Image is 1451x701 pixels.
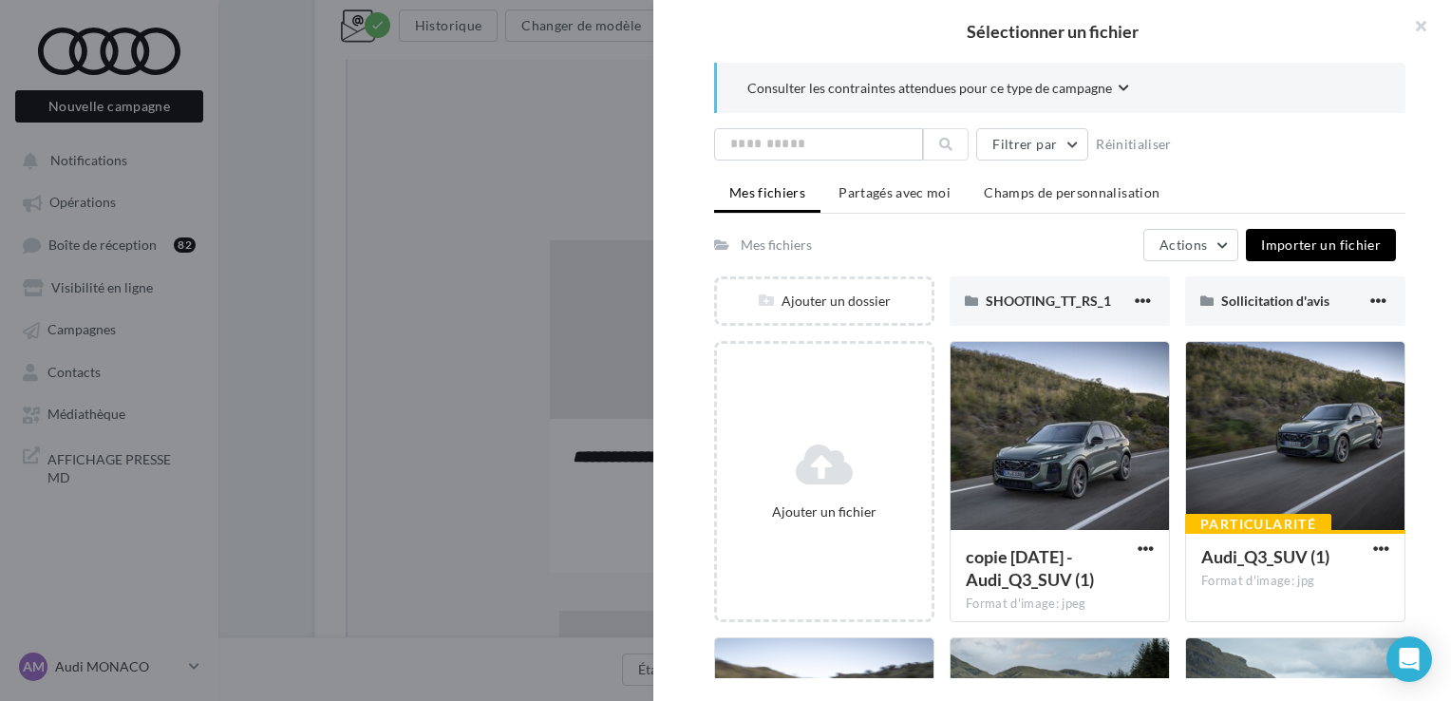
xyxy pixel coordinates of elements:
button: Consulter les contraintes attendues pour ce type de campagne [747,78,1129,102]
span: Champs de personnalisation [984,184,1159,200]
button: Réinitialiser [1088,133,1179,156]
button: Filtrer par [976,128,1088,161]
div: Open Intercom Messenger [1386,636,1432,682]
span: L'email ne s'affiche pas correctement ? [363,15,559,28]
a: Cliquez-ici [559,14,612,28]
span: Mes fichiers [729,184,805,200]
span: SHOOTING_TT_RS_1 [986,293,1111,309]
div: Particularité [1185,514,1331,535]
span: Importer un fichier [1261,237,1381,253]
span: Actions [1159,237,1207,253]
button: Actions [1143,229,1238,261]
span: Sollicitation d'avis [1221,293,1329,309]
div: Format d'image: jpeg [966,596,1154,613]
span: Lorem ipsum dolor [497,593,651,612]
img: dhiz.png [440,39,535,85]
h2: Sélectionner un fichier [684,23,1421,40]
div: Ajouter un dossier [717,292,932,311]
div: Ajouter un fichier [725,502,924,521]
span: copie 29-09-2025 - Audi_Q3_SUV (1) [966,546,1094,590]
img: img-full-width-THIN-600.jpg [202,184,772,363]
div: Format d'image: jpg [1201,573,1389,590]
span: Maecenas sed ante pellentesque, posuere leo id, eleifend dolor. Class aptent taciti. [497,627,738,677]
span: Consulter les contraintes attendues pour ce type de campagne [747,79,1112,98]
span: Audi_Q3_SUV (1) [1201,546,1329,567]
button: Importer un fichier [1246,229,1396,261]
u: Cliquez-ici [559,15,612,28]
div: Mes fichiers [741,236,812,255]
a: Lorem ipsum › [435,461,539,477]
span: Partagés avec moi [839,184,951,200]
